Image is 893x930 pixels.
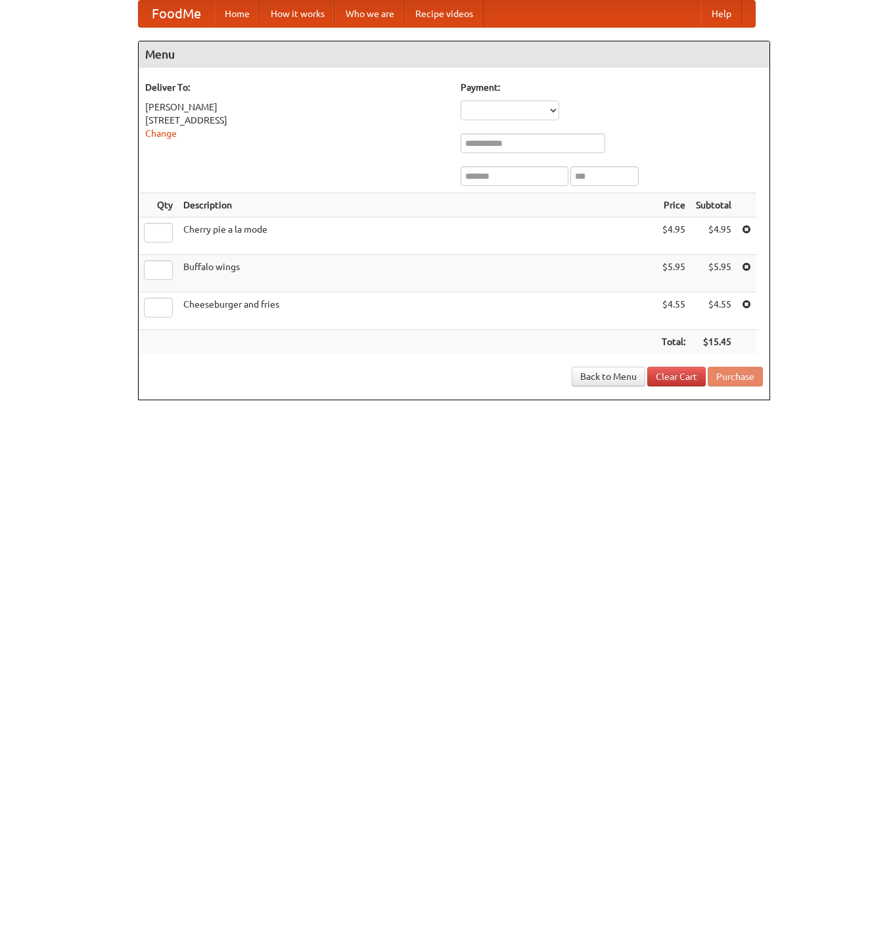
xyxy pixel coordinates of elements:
td: Cheeseburger and fries [178,292,656,330]
a: Back to Menu [572,367,645,386]
div: [PERSON_NAME] [145,101,447,114]
a: Clear Cart [647,367,706,386]
a: Help [701,1,742,27]
td: $5.95 [656,255,691,292]
td: $4.95 [691,218,737,255]
td: $5.95 [691,255,737,292]
th: Price [656,193,691,218]
th: Subtotal [691,193,737,218]
td: Cherry pie a la mode [178,218,656,255]
th: Total: [656,330,691,354]
th: $15.45 [691,330,737,354]
td: $4.55 [691,292,737,330]
div: [STREET_ADDRESS] [145,114,447,127]
td: $4.95 [656,218,691,255]
a: Who we are [335,1,405,27]
th: Description [178,193,656,218]
button: Purchase [708,367,763,386]
h4: Menu [139,41,769,68]
a: FoodMe [139,1,214,27]
a: Home [214,1,260,27]
a: Change [145,128,177,139]
a: Recipe videos [405,1,484,27]
h5: Payment: [461,81,763,94]
a: How it works [260,1,335,27]
td: Buffalo wings [178,255,656,292]
th: Qty [139,193,178,218]
h5: Deliver To: [145,81,447,94]
td: $4.55 [656,292,691,330]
